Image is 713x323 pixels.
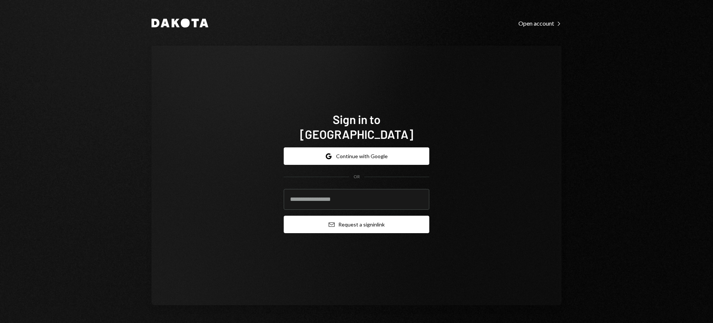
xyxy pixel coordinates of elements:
div: Open account [518,20,561,27]
a: Open account [518,19,561,27]
button: Request a signinlink [284,216,429,233]
div: OR [354,174,360,180]
button: Continue with Google [284,147,429,165]
h1: Sign in to [GEOGRAPHIC_DATA] [284,112,429,141]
